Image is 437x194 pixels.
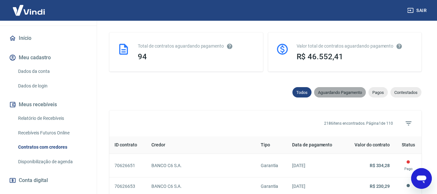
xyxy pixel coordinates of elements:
a: Início [8,31,89,45]
button: Sair [406,5,429,17]
a: Dados de login [16,79,89,93]
p: 70626653 [115,183,141,190]
span: Pagos [368,90,388,95]
strong: R$ 334,28 [370,163,390,168]
div: Pagos [368,87,388,97]
a: Recebíveis Futuros Online [16,126,89,140]
svg: O valor comprometido não se refere a pagamentos pendentes na Vindi e sim como garantia a outras i... [396,43,402,50]
span: Aguardando Pagamento [314,90,366,95]
span: Contestados [390,90,421,95]
button: Meu cadastro [8,51,89,65]
p: [DATE] [292,183,339,190]
div: Este contrato já foi pago e os valores foram direcionados para o beneficiário do contrato. [400,159,416,172]
div: Contestados [390,87,421,97]
th: Tipo [256,136,287,154]
div: Valor total de contratos aguardando pagamento [297,43,414,50]
p: Garantia [261,183,282,190]
div: Todos [292,87,311,97]
iframe: Botão para abrir a janela de mensagens [411,168,432,189]
th: ID contrato [109,136,146,154]
div: Total de contratos aguardando pagamento [138,43,255,50]
th: Valor do contrato [344,136,395,154]
p: Garantia [261,162,282,169]
th: Credor [146,136,256,154]
a: Disponibilização de agenda [16,155,89,168]
svg: Esses contratos não se referem à Vindi, mas sim a outras instituições. [226,43,233,50]
div: Aguardando Pagamento [314,87,366,97]
span: Todos [292,90,311,95]
a: Dados da conta [16,65,89,78]
p: [DATE] [292,162,339,169]
p: 70626651 [115,162,141,169]
a: Contratos com credores [16,141,89,154]
p: BANCO C6 S.A. [151,162,250,169]
th: Status [395,136,421,154]
button: Meus recebíveis [8,97,89,112]
a: Relatório de Recebíveis [16,112,89,125]
p: 2186 itens encontrados. Página 1 de 110 [324,120,393,126]
p: BANCO C6 S.A. [151,183,250,190]
th: Data de pagamento [287,136,344,154]
a: Conta digital [8,173,89,188]
strong: R$ 230,29 [370,184,390,189]
span: Conta digital [19,176,48,185]
span: Filtros [401,116,416,131]
p: Pago [400,166,416,172]
span: R$ 46.552,41 [297,52,343,61]
div: 94 [138,52,255,61]
img: Vindi [8,0,50,20]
